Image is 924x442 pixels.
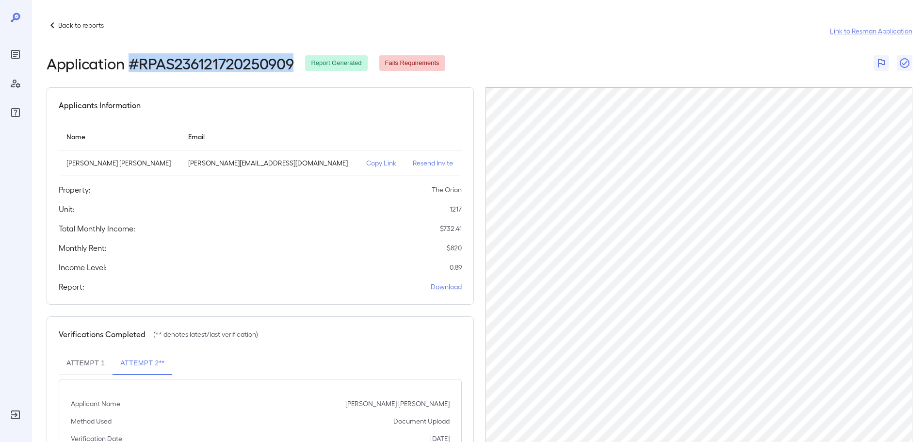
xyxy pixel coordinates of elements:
[58,20,104,30] p: Back to reports
[393,416,450,426] p: Document Upload
[113,352,172,375] button: Attempt 2**
[431,282,462,292] a: Download
[450,204,462,214] p: 1217
[59,184,91,196] h5: Property:
[874,55,889,71] button: Flag Report
[180,123,358,150] th: Email
[366,158,397,168] p: Copy Link
[59,123,462,176] table: simple table
[345,399,450,409] p: [PERSON_NAME] [PERSON_NAME]
[188,158,351,168] p: [PERSON_NAME][EMAIL_ADDRESS][DOMAIN_NAME]
[897,55,912,71] button: Close Report
[440,224,462,233] p: $ 732.41
[432,185,462,195] p: The Orion
[47,54,293,72] h2: Application # RPAS236121720250909
[59,99,141,111] h5: Applicants Information
[153,329,258,339] p: (** denotes latest/last verification)
[59,352,113,375] button: Attempt 1
[59,223,135,234] h5: Total Monthly Income:
[71,399,120,409] p: Applicant Name
[59,328,146,340] h5: Verifications Completed
[8,76,23,91] div: Manage Users
[413,158,454,168] p: Resend Invite
[59,123,180,150] th: Name
[450,262,462,272] p: 0.89
[66,158,173,168] p: [PERSON_NAME] [PERSON_NAME]
[8,47,23,62] div: Reports
[71,416,112,426] p: Method Used
[59,242,107,254] h5: Monthly Rent:
[8,407,23,423] div: Log Out
[830,26,912,36] a: Link to Resman Application
[379,59,445,68] span: Fails Requirements
[447,243,462,253] p: $ 820
[59,203,75,215] h5: Unit:
[305,59,367,68] span: Report Generated
[59,281,84,293] h5: Report:
[59,262,107,273] h5: Income Level:
[8,105,23,120] div: FAQ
